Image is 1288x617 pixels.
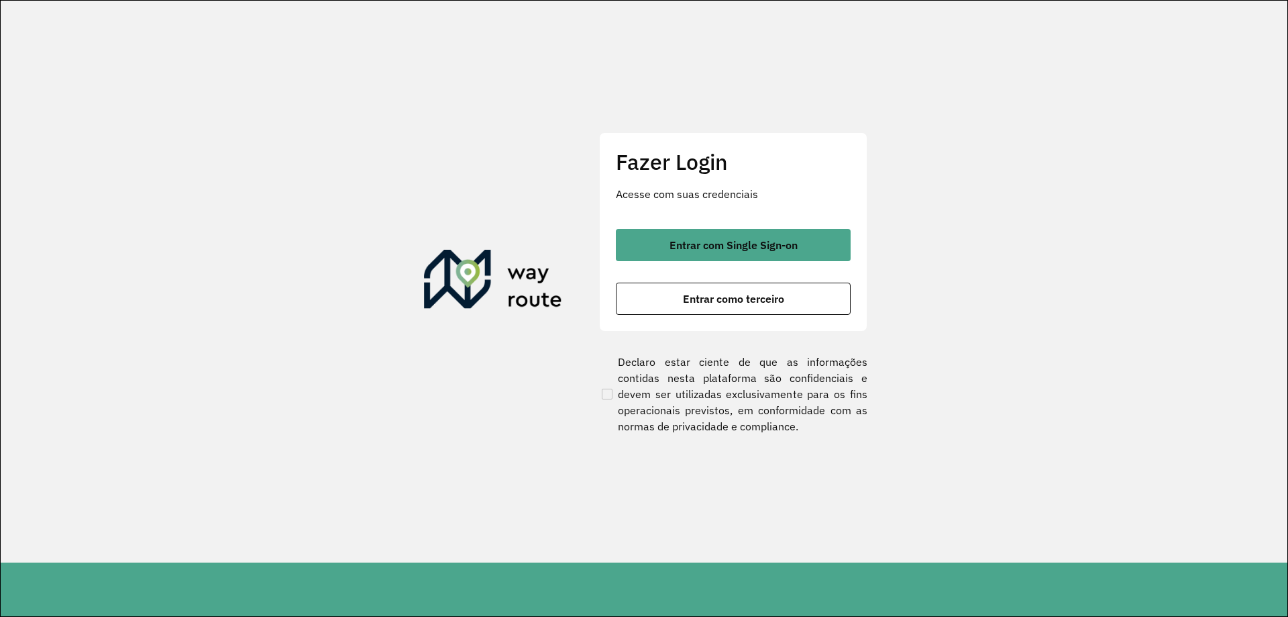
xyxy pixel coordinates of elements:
label: Declaro estar ciente de que as informações contidas nesta plataforma são confidenciais e devem se... [599,354,867,434]
h2: Fazer Login [616,149,851,175]
p: Acesse com suas credenciais [616,186,851,202]
button: button [616,229,851,261]
span: Entrar com Single Sign-on [669,240,798,250]
img: Roteirizador AmbevTech [424,250,562,314]
span: Entrar como terceiro [683,293,784,304]
button: button [616,283,851,315]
